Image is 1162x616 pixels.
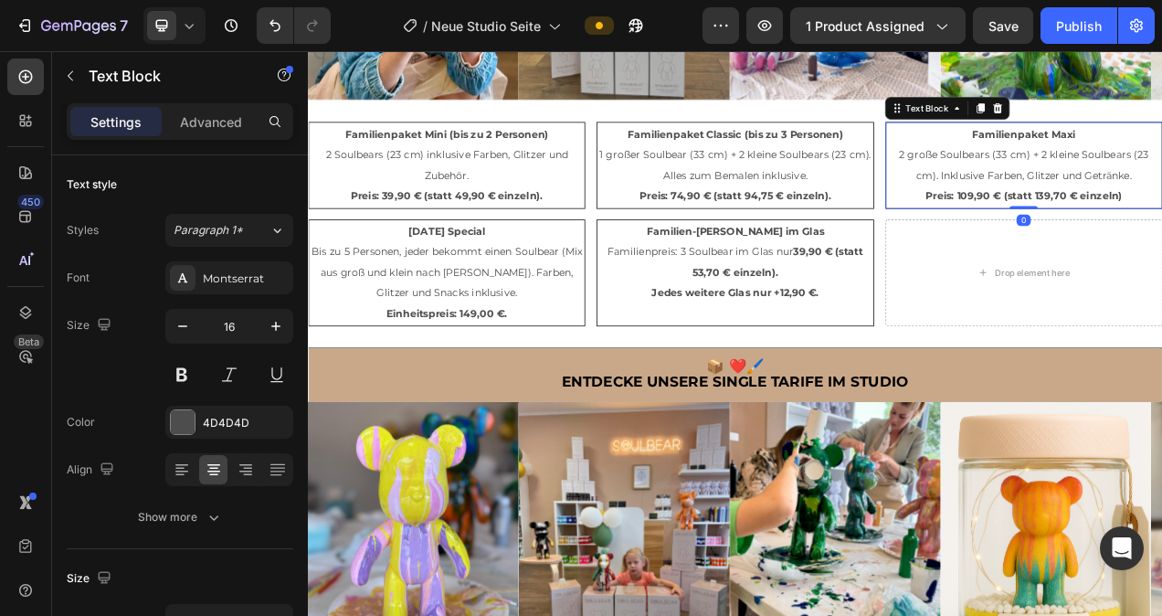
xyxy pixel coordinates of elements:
div: Drop element here [881,278,977,292]
div: Color [67,414,95,430]
button: 7 [7,7,136,44]
div: Size [67,313,115,338]
div: 4D4D4D [203,415,289,431]
span: 1 großer Soulbear (33 cm) + 2 kleine Soulbears (23 cm). Alles zum Bemalen inklusive. [374,125,723,168]
div: Show more [138,508,223,526]
button: 1 product assigned [790,7,966,44]
div: Rich Text Editor. Editing area: main [370,91,725,202]
strong: Familienpaket Classic (bis zu 3 Personen) [409,99,686,115]
strong: Einheitspreis: 149,00 €. [100,329,256,345]
span: Bis zu 5 Personen, jeder bekommt einen Soulbear (Mix aus groß und klein nach [PERSON_NAME]). Farb... [4,250,352,319]
button: Show more [67,501,293,534]
span: Entdecke UNSERE Single Tarife IM STUDIO [326,414,771,436]
div: Undo/Redo [257,7,331,44]
div: Publish [1056,16,1102,36]
span: 2 große Soulbears (33 cm) + 2 kleine Soulbears (23 cm). Inklusive Farben, Glitzer und Getränke. [758,125,1079,168]
span: / [423,16,428,36]
button: Publish [1041,7,1117,44]
strong: Preis: 109,90 € (statt 139,70 € einzeln) [792,178,1044,195]
strong: Jedes weitere Glas nur +12,90 €. [440,303,655,319]
span: Save [988,18,1019,34]
p: Advanced [180,112,242,132]
div: 450 [17,195,44,209]
div: Font [67,270,90,286]
span: Familienpreis: 3 Soulbear im Glas nur [384,250,712,292]
p: Settings [90,112,142,132]
div: Montserrat [203,271,289,287]
strong: Preis: 74,90 € (statt 94,75 € einzeln). [425,178,671,195]
p: Text Block [89,65,244,87]
button: Save [973,7,1033,44]
span: 1 product assigned [806,16,924,36]
div: Open Intercom Messenger [1100,526,1144,570]
div: Styles [67,222,99,239]
span: Neue Studio Seite [431,16,541,36]
strong: Familien-[PERSON_NAME] im Glas [434,224,661,240]
iframe: Design area [308,51,1162,616]
strong: 📦 ❤️🖌️ [512,394,586,416]
div: Text Block [764,66,826,82]
div: Text style [67,176,117,193]
strong: [DATE] Special [129,224,227,240]
span: Paragraph 1* [174,222,243,239]
p: 7 [120,15,128,37]
strong: Familienpaket Maxi [852,99,985,115]
div: Beta [14,335,44,349]
button: Paragraph 1* [165,214,293,247]
div: 0 [909,210,927,225]
div: Size [67,567,115,591]
div: Align [67,458,118,483]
